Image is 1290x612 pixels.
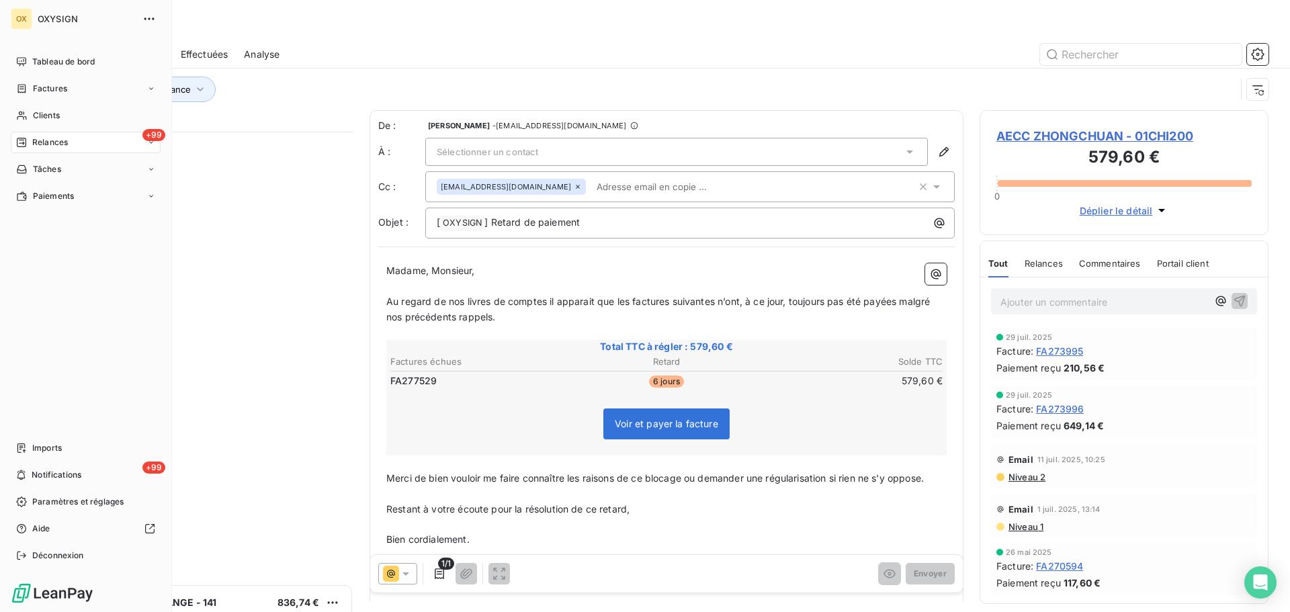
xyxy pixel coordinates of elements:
[378,216,408,228] span: Objet :
[277,597,319,608] span: 836,74 €
[1006,391,1052,399] span: 29 juil. 2025
[1008,504,1033,515] span: Email
[615,418,718,429] span: Voir et payer la facture
[492,122,626,130] span: - [EMAIL_ADDRESS][DOMAIN_NAME]
[1036,559,1083,573] span: FA270594
[437,146,538,157] span: Sélectionner un contact
[142,129,165,141] span: +99
[1064,361,1105,375] span: 210,56 €
[378,119,425,132] span: De :
[1008,454,1033,465] span: Email
[38,13,134,24] span: OXYSIGN
[33,83,67,95] span: Factures
[996,127,1252,145] span: AECC ZHONGCHUAN - 01CHI200
[441,183,571,191] span: [EMAIL_ADDRESS][DOMAIN_NAME]
[378,145,425,159] label: À :
[32,56,95,68] span: Tableau de bord
[32,496,124,508] span: Paramètres et réglages
[1006,333,1052,341] span: 29 juil. 2025
[32,442,62,454] span: Imports
[1157,258,1209,269] span: Portail client
[1036,402,1084,416] span: FA273996
[996,361,1061,375] span: Paiement reçu
[64,132,353,612] div: grid
[1080,204,1153,218] span: Déplier le détail
[11,8,32,30] div: OX
[996,344,1033,358] span: Facture :
[438,558,454,570] span: 1/1
[11,582,94,604] img: Logo LeanPay
[33,110,60,122] span: Clients
[32,469,81,481] span: Notifications
[760,374,943,388] td: 579,60 €
[32,136,68,148] span: Relances
[760,355,943,369] th: Solde TTC
[906,563,955,584] button: Envoyer
[428,122,490,130] span: [PERSON_NAME]
[386,472,924,484] span: Merci de bien vouloir me faire connaître les raisons de ce blocage ou demander une régularisation...
[996,402,1033,416] span: Facture :
[386,265,475,276] span: Madame, Monsieur,
[996,419,1061,433] span: Paiement reçu
[1040,44,1242,65] input: Rechercher
[386,503,630,515] span: Restant à votre écoute pour la résolution de ce retard,
[1025,258,1063,269] span: Relances
[1064,419,1104,433] span: 649,14 €
[33,163,61,175] span: Tâches
[33,190,74,202] span: Paiements
[388,340,945,353] span: Total TTC à régler : 579,60 €
[1007,521,1043,532] span: Niveau 1
[1079,258,1141,269] span: Commentaires
[574,355,758,369] th: Retard
[142,462,165,474] span: +99
[1244,566,1277,599] div: Open Intercom Messenger
[996,145,1252,172] h3: 579,60 €
[591,177,746,197] input: Adresse email en copie ...
[11,518,161,539] a: Aide
[390,355,573,369] th: Factures échues
[386,533,470,545] span: Bien cordialement.
[988,258,1008,269] span: Tout
[1037,505,1101,513] span: 1 juil. 2025, 13:14
[32,550,84,562] span: Déconnexion
[1007,472,1045,482] span: Niveau 2
[994,191,1000,202] span: 0
[386,296,933,322] span: Au regard de nos livres de comptes il apparait que les factures suivantes n’ont, à ce jour, toujo...
[649,376,684,388] span: 6 jours
[1076,203,1173,218] button: Déplier le détail
[484,216,580,228] span: ] Retard de paiement
[32,523,50,535] span: Aide
[1036,344,1083,358] span: FA273995
[441,216,484,231] span: OXYSIGN
[390,374,437,388] span: FA277529
[181,48,228,61] span: Effectuées
[244,48,279,61] span: Analyse
[996,559,1033,573] span: Facture :
[437,216,440,228] span: [
[378,180,425,193] label: Cc :
[1006,548,1052,556] span: 26 mai 2025
[1064,576,1101,590] span: 117,60 €
[996,576,1061,590] span: Paiement reçu
[1037,455,1105,464] span: 11 juil. 2025, 10:25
